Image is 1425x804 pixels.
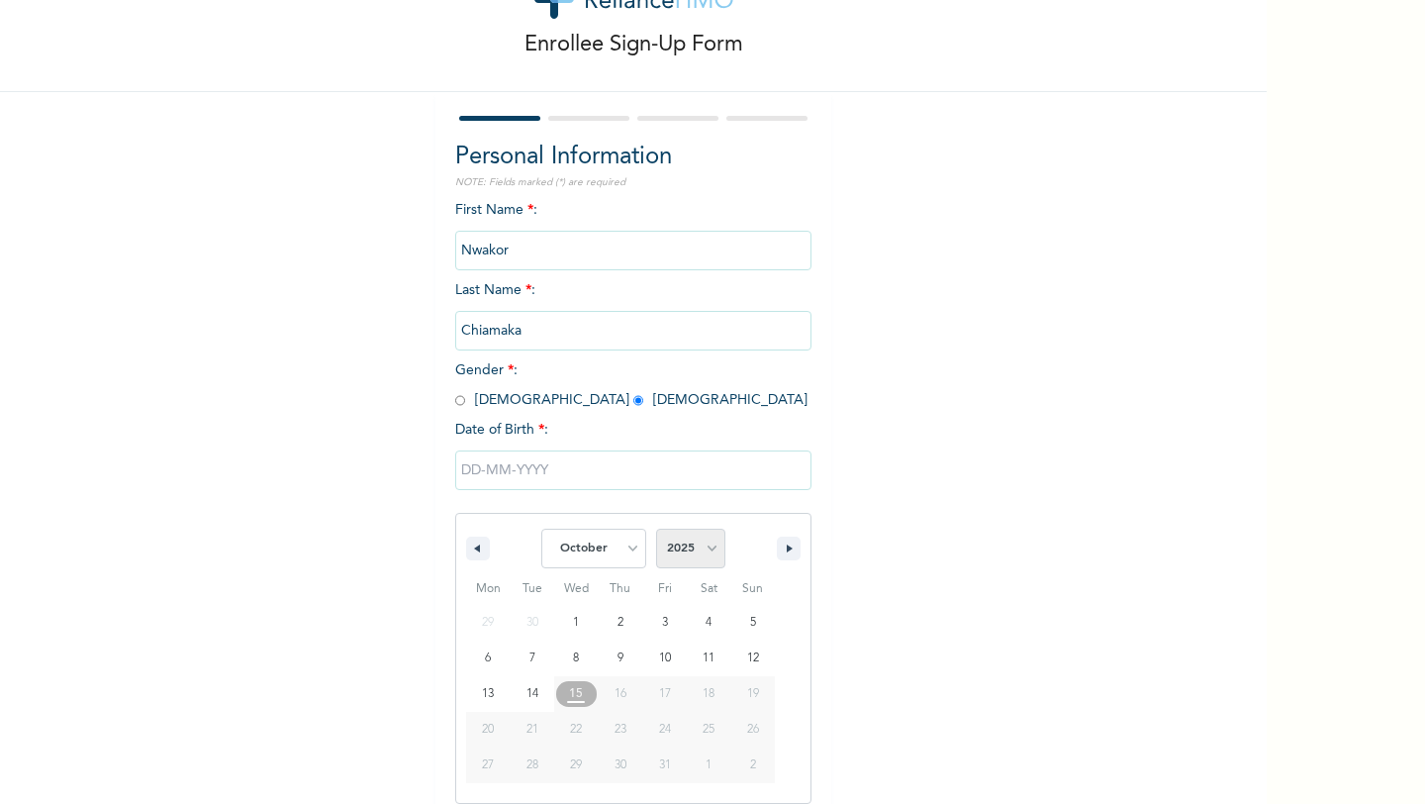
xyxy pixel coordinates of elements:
span: 7 [529,641,535,676]
span: First Name : [455,203,811,257]
span: 5 [750,605,756,641]
button: 7 [511,641,555,676]
span: Date of Birth : [455,420,548,441]
span: 27 [482,748,494,783]
input: Enter your first name [455,231,811,270]
span: Gender : [DEMOGRAPHIC_DATA] [DEMOGRAPHIC_DATA] [455,363,807,407]
span: 3 [662,605,668,641]
span: 14 [526,676,538,712]
button: 14 [511,676,555,712]
button: 21 [511,712,555,748]
span: 8 [573,641,579,676]
button: 8 [554,641,599,676]
button: 22 [554,712,599,748]
button: 5 [730,605,775,641]
button: 31 [642,748,687,783]
h2: Personal Information [455,140,811,175]
span: Last Name : [455,283,811,338]
span: 31 [659,748,671,783]
button: 3 [642,605,687,641]
span: 20 [482,712,494,748]
span: 2 [617,605,623,641]
button: 27 [466,748,511,783]
button: 29 [554,748,599,783]
span: 11 [703,641,714,676]
span: 1 [573,605,579,641]
button: 20 [466,712,511,748]
span: 13 [482,676,494,712]
span: Sun [730,573,775,605]
span: 24 [659,712,671,748]
span: 26 [747,712,759,748]
span: 6 [485,641,491,676]
button: 13 [466,676,511,712]
button: 9 [599,641,643,676]
span: 21 [526,712,538,748]
span: Tue [511,573,555,605]
input: Enter your last name [455,311,811,351]
span: 19 [747,676,759,712]
button: 15 [554,676,599,712]
span: 25 [703,712,714,748]
button: 23 [599,712,643,748]
span: 23 [615,712,626,748]
span: Sat [687,573,731,605]
span: Fri [642,573,687,605]
button: 19 [730,676,775,712]
button: 4 [687,605,731,641]
button: 18 [687,676,731,712]
button: 11 [687,641,731,676]
button: 25 [687,712,731,748]
button: 2 [599,605,643,641]
span: Mon [466,573,511,605]
input: DD-MM-YYYY [455,451,811,490]
span: 4 [706,605,712,641]
button: 16 [599,676,643,712]
button: 6 [466,641,511,676]
p: Enrollee Sign-Up Form [524,29,743,61]
button: 17 [642,676,687,712]
span: 29 [570,748,582,783]
span: 18 [703,676,714,712]
span: 17 [659,676,671,712]
span: 22 [570,712,582,748]
button: 24 [642,712,687,748]
button: 10 [642,641,687,676]
span: 16 [615,676,626,712]
button: 12 [730,641,775,676]
p: NOTE: Fields marked (*) are required [455,175,811,190]
button: 26 [730,712,775,748]
button: 30 [599,748,643,783]
button: 28 [511,748,555,783]
span: Thu [599,573,643,605]
button: 1 [554,605,599,641]
span: Wed [554,573,599,605]
span: 12 [747,641,759,676]
span: 28 [526,748,538,783]
span: 10 [659,641,671,676]
span: 30 [615,748,626,783]
span: 15 [569,676,583,712]
span: 9 [617,641,623,676]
